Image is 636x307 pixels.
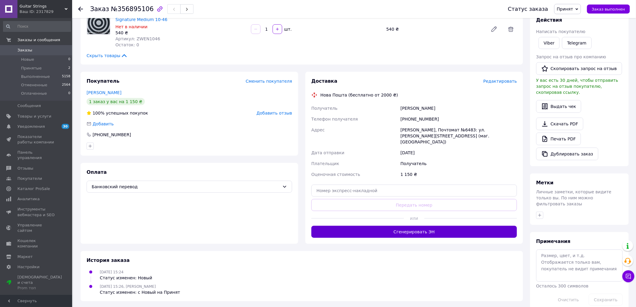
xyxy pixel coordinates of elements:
span: Аналитика [17,196,40,202]
span: Принятые [21,66,42,71]
span: Запрос на отзыв про компанию [536,54,606,59]
button: Дублировать заказ [536,148,598,160]
span: Отзывы [17,166,33,171]
span: Панель управления [17,150,56,161]
span: Новые [21,57,34,62]
span: У вас есть 30 дней, чтобы отправить запрос на отзыв покупателю, скопировав ссылку. [536,78,618,95]
span: 2564 [62,82,70,88]
span: 0 [68,91,70,96]
span: Примечания [536,238,570,244]
a: Скачать PDF [536,118,583,130]
span: Редактировать [483,79,517,84]
span: Метки [536,180,554,186]
span: Отмененные [21,82,47,88]
div: Prom топ [17,285,62,291]
input: Номер экспресс-накладной [311,185,517,197]
span: Уведомления [17,124,45,129]
button: Заказ выполнен [587,5,630,14]
span: Банковский перевод [92,183,280,190]
button: Скопировать запрос на отзыв [536,62,622,75]
img: Струны Струны Dunlop ZWEN1046 String Lab Zakk Wylde Signature Medium 10-46 [87,11,110,34]
span: Заказы [17,48,32,53]
a: Viber [539,37,560,49]
div: Вернуться назад [78,6,83,12]
a: Telegram [562,37,592,49]
div: [PERSON_NAME] [399,103,518,114]
span: Осталось 300 символов [536,284,589,288]
div: успешных покупок [87,110,148,116]
div: Статус заказа [508,6,548,12]
span: Артикул: ZWEN1046 [115,36,160,41]
span: Написать покупателю [536,29,586,34]
span: Плательщик [311,161,339,166]
span: 0 [68,57,70,62]
span: Оплата [87,169,107,175]
span: Оценочная стоимость [311,172,360,177]
span: Управление сайтом [17,223,56,233]
span: История заказа [87,257,130,263]
span: Дата отправки [311,150,344,155]
span: Добавить [93,121,114,126]
span: Сообщения [17,103,41,109]
span: Нет в наличии [115,24,148,29]
div: шт. [283,26,292,32]
span: или [404,215,424,221]
input: Поиск [3,21,71,32]
span: Личные заметки, которые видите только вы. По ним можно фильтровать заказы [536,189,612,206]
a: Печать PDF [536,133,581,145]
span: 2 [68,66,70,71]
span: Сменить покупателя [246,79,292,84]
span: Адрес [311,127,325,132]
div: [PHONE_NUMBER] [92,132,132,138]
span: Телефон получателя [311,117,358,121]
a: Струны Струны Dunlop ZWEN1046 String Lab Zakk Wylde Signature Medium 10-46 [115,11,240,22]
a: Редактировать [488,23,500,35]
a: [PERSON_NAME] [87,90,121,95]
button: Чат с покупателем [622,270,634,282]
span: [DATE] 15:26, [PERSON_NAME] [100,284,156,289]
span: Заказ выполнен [592,7,625,11]
span: Действия [536,17,562,23]
span: Каталог ProSale [17,186,50,192]
span: Оплаченные [21,91,47,96]
span: Доставка [311,78,338,84]
span: [DEMOGRAPHIC_DATA] и счета [17,275,62,291]
span: Инструменты вебмастера и SEO [17,207,56,217]
span: Товары и услуги [17,114,51,119]
div: [PERSON_NAME], Почтомат №6483: ул. [PERSON_NAME][STREET_ADDRESS] (маг. [GEOGRAPHIC_DATA]) [399,124,518,147]
div: 540 ₴ [384,25,486,33]
span: [DATE] 15:24 [100,270,124,274]
div: Нова Пошта (бесплатно от 2000 ₴) [319,92,399,98]
span: 100% [93,111,105,115]
span: 5158 [62,74,70,79]
span: Получатель [311,106,338,111]
div: [DATE] [399,147,518,158]
span: Покупатели [17,176,42,181]
span: Добавить отзыв [257,111,292,115]
span: Принят [557,7,573,11]
button: Выдать чек [536,100,581,113]
span: Показатели работы компании [17,134,56,145]
span: Удалить [505,23,517,35]
div: Ваш ID: 2317829 [20,9,72,14]
span: №356895106 [111,5,154,13]
div: [PHONE_NUMBER] [399,114,518,124]
span: Настройки [17,264,39,270]
span: Покупатель [87,78,119,84]
span: Маркет [17,254,33,259]
span: Кошелек компании [17,238,56,249]
span: Остаток: 0 [115,42,139,47]
div: Получатель [399,158,518,169]
span: Скрыть товары [87,53,128,59]
div: 540 ₴ [115,30,246,36]
span: Заказ [90,5,109,13]
span: 30 [62,124,69,129]
div: Статус изменен: Новый [100,275,152,281]
div: 1 заказ у вас на 1 150 ₴ [87,98,145,105]
button: Сгенерировать ЭН [311,226,517,238]
div: Статус изменен: с Новый на Принят [100,289,180,295]
span: Выполненные [21,74,50,79]
div: 1 150 ₴ [399,169,518,180]
span: Заказы и сообщения [17,37,60,43]
span: Guitar Strings [20,4,65,9]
